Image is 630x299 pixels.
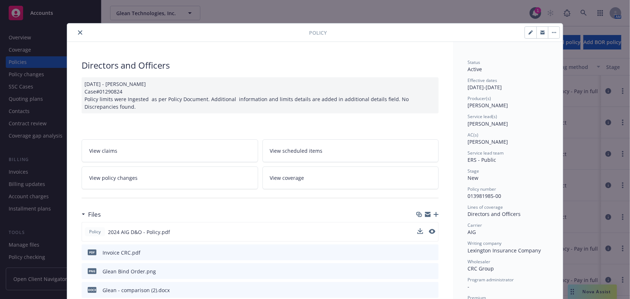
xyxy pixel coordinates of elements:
[468,59,480,65] span: Status
[468,102,508,109] span: [PERSON_NAME]
[82,77,439,113] div: [DATE] - [PERSON_NAME] Case#01290824 Policy limits were Ingested as per Policy Document. Addition...
[417,228,423,234] button: download file
[468,120,508,127] span: [PERSON_NAME]
[417,228,423,236] button: download file
[468,150,504,156] span: Service lead team
[468,174,478,181] span: New
[429,229,435,234] button: preview file
[82,59,439,71] div: Directors and Officers
[468,95,491,101] span: Producer(s)
[82,210,101,219] div: Files
[429,249,436,256] button: preview file
[468,168,479,174] span: Stage
[468,265,494,272] span: CRC Group
[270,147,323,155] span: View scheduled items
[88,250,96,255] span: pdf
[468,240,501,246] span: Writing company
[270,174,304,182] span: View coverage
[103,249,140,256] div: Invoice CRC.pdf
[309,29,327,36] span: Policy
[89,147,117,155] span: View claims
[468,247,541,254] span: Lexington Insurance Company
[262,139,439,162] a: View scheduled items
[103,286,170,294] div: Glean - comparison (2).docx
[88,210,101,219] h3: Files
[262,166,439,189] a: View coverage
[82,166,258,189] a: View policy changes
[468,156,496,163] span: ERS - Public
[468,77,548,91] div: [DATE] - [DATE]
[468,192,501,199] span: 013981985-00
[108,228,170,236] span: 2024 AIG D&O - Policy.pdf
[88,287,96,292] span: docx
[468,186,496,192] span: Policy number
[429,286,436,294] button: preview file
[88,229,102,235] span: Policy
[76,28,84,37] button: close
[89,174,138,182] span: View policy changes
[429,228,435,236] button: preview file
[468,277,514,283] span: Program administrator
[468,138,508,145] span: [PERSON_NAME]
[82,139,258,162] a: View claims
[103,268,156,275] div: Glean Bind Order.png
[468,204,503,210] span: Lines of coverage
[468,113,497,120] span: Service lead(s)
[429,268,436,275] button: preview file
[468,222,482,228] span: Carrier
[418,268,423,275] button: download file
[88,268,96,274] span: png
[468,229,476,235] span: AIG
[468,283,469,290] span: -
[418,286,423,294] button: download file
[468,66,482,73] span: Active
[468,132,478,138] span: AC(s)
[468,259,490,265] span: Wholesaler
[418,249,423,256] button: download file
[468,210,548,218] div: Directors and Officers
[468,77,497,83] span: Effective dates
